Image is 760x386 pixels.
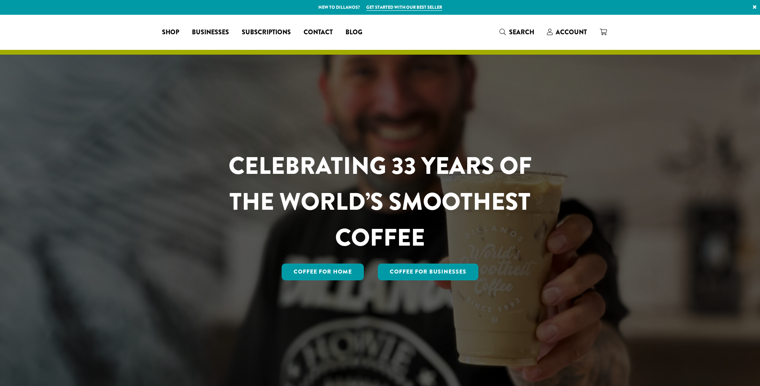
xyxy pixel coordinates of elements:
span: Account [556,28,587,37]
span: Subscriptions [242,28,291,37]
span: Blog [345,28,362,37]
a: Coffee For Businesses [378,264,478,280]
a: Coffee for Home [282,264,364,280]
a: Shop [156,26,186,39]
h1: CELEBRATING 33 YEARS OF THE WORLD’S SMOOTHEST COFFEE [205,148,555,256]
a: Search [493,26,541,39]
span: Businesses [192,28,229,37]
span: Contact [304,28,333,37]
span: Search [509,28,534,37]
a: Get started with our best seller [366,4,442,11]
span: Shop [162,28,179,37]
